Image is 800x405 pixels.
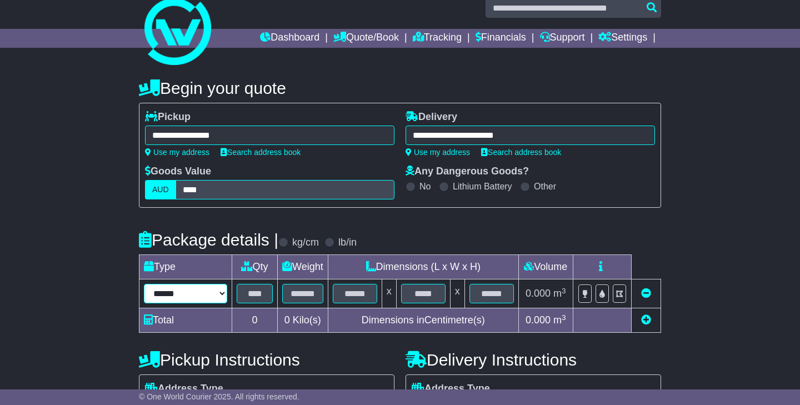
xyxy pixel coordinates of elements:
[406,351,661,369] h4: Delivery Instructions
[419,181,431,192] label: No
[562,287,566,295] sup: 3
[139,351,394,369] h4: Pickup Instructions
[562,313,566,322] sup: 3
[292,237,319,249] label: kg/cm
[413,29,462,48] a: Tracking
[534,181,556,192] label: Other
[232,308,278,333] td: 0
[553,314,566,326] span: m
[139,79,661,97] h4: Begin your quote
[598,29,647,48] a: Settings
[518,255,573,279] td: Volume
[338,237,357,249] label: lb/in
[145,111,191,123] label: Pickup
[278,255,328,279] td: Weight
[145,180,176,199] label: AUD
[641,288,651,299] a: Remove this item
[145,166,211,178] label: Goods Value
[232,255,278,279] td: Qty
[221,148,301,157] a: Search address book
[333,29,399,48] a: Quote/Book
[145,148,209,157] a: Use my address
[406,111,457,123] label: Delivery
[476,29,526,48] a: Financials
[139,308,232,333] td: Total
[260,29,319,48] a: Dashboard
[526,314,551,326] span: 0.000
[450,279,464,308] td: x
[540,29,585,48] a: Support
[412,383,490,395] label: Address Type
[641,314,651,326] a: Add new item
[139,392,299,401] span: © One World Courier 2025. All rights reserved.
[553,288,566,299] span: m
[406,166,529,178] label: Any Dangerous Goods?
[328,255,518,279] td: Dimensions (L x W x H)
[139,255,232,279] td: Type
[145,383,223,395] label: Address Type
[481,148,561,157] a: Search address book
[453,181,512,192] label: Lithium Battery
[328,308,518,333] td: Dimensions in Centimetre(s)
[139,231,278,249] h4: Package details |
[278,308,328,333] td: Kilo(s)
[526,288,551,299] span: 0.000
[284,314,290,326] span: 0
[406,148,470,157] a: Use my address
[382,279,396,308] td: x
